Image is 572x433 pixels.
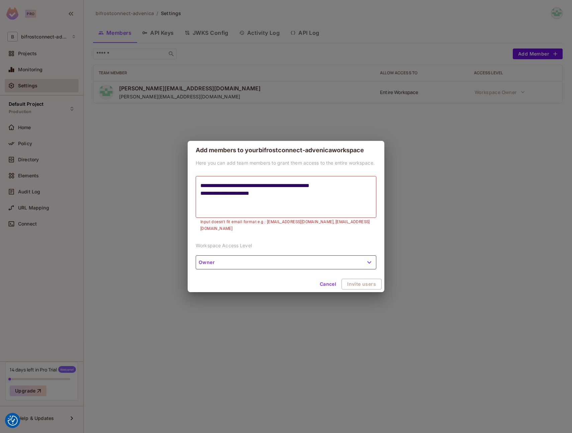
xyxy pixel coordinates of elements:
[8,416,18,426] button: Consent Preferences
[8,416,18,426] img: Revisit consent button
[196,255,376,269] button: Owner
[342,279,382,289] button: Invite users
[196,242,376,249] p: Workspace Access Level
[200,219,372,232] p: Input doesn't fit email format e.g.: [EMAIL_ADDRESS][DOMAIN_NAME], [EMAIL_ADDRESS][DOMAIN_NAME]
[188,141,384,160] h2: Add members to your bifrostconnect-advenica workspace
[196,160,376,166] p: Here you can add team members to grant them access to the entire workspace.
[317,279,339,289] button: Cancel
